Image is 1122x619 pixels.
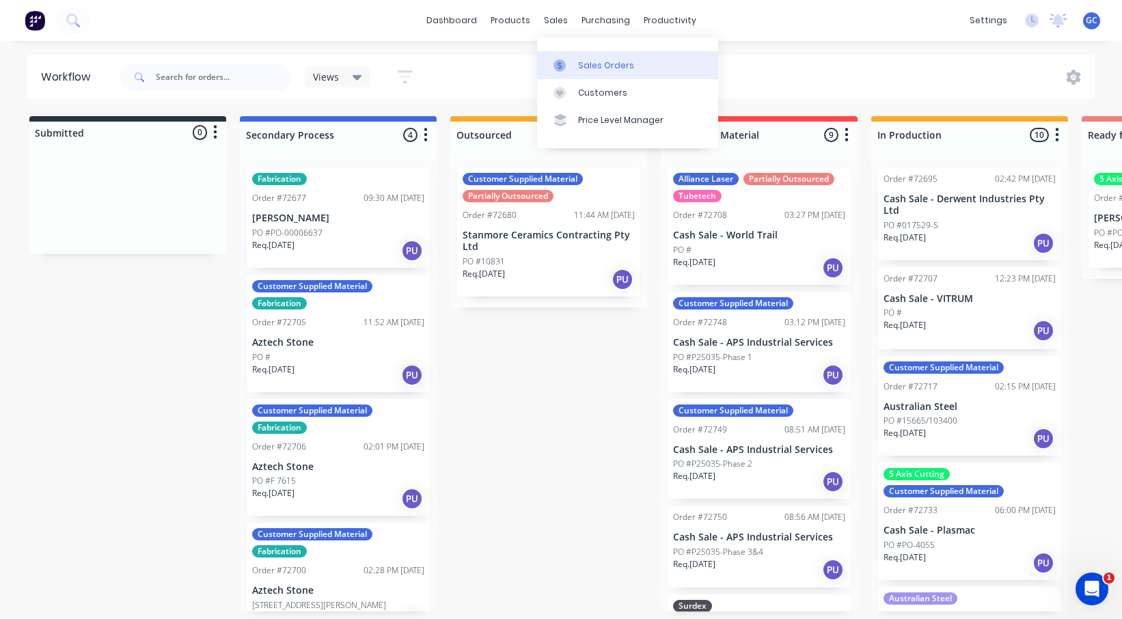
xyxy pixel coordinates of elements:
[878,167,1061,260] div: Order #7269502:42 PM [DATE]Cash Sale - Derwent Industries Pty LtdPO #017529-SReq.[DATE]PU
[884,273,938,285] div: Order #72707
[673,532,845,543] p: Cash Sale - APS Industrial Services
[884,361,1004,374] div: Customer Supplied Material
[884,219,938,232] p: PO #017529-S
[995,273,1056,285] div: 12:23 PM [DATE]
[252,351,271,363] p: PO #
[884,485,1004,497] div: Customer Supplied Material
[822,257,844,279] div: PU
[884,539,935,551] p: PO #PO-4055
[673,511,727,523] div: Order #72750
[963,10,1014,31] div: settings
[884,232,926,244] p: Req. [DATE]
[884,504,938,517] div: Order #72733
[156,64,291,91] input: Search for orders...
[420,10,484,31] a: dashboard
[364,192,424,204] div: 09:30 AM [DATE]
[822,471,844,493] div: PU
[252,316,306,329] div: Order #72705
[673,256,715,269] p: Req. [DATE]
[247,167,430,268] div: FabricationOrder #7267709:30 AM [DATE][PERSON_NAME]PO #PO-00006637Req.[DATE]PU
[1032,320,1054,342] div: PU
[252,192,306,204] div: Order #72677
[401,364,423,386] div: PU
[252,564,306,577] div: Order #72700
[884,525,1056,536] p: Cash Sale - Plasmac
[463,173,583,185] div: Customer Supplied Material
[673,600,712,612] div: Surdex
[884,592,957,605] div: Australian Steel
[252,212,424,224] p: [PERSON_NAME]
[247,399,430,517] div: Customer Supplied MaterialFabricationOrder #7270602:01 PM [DATE]Aztech StonePO #F 7615Req.[DATE]PU
[673,351,752,363] p: PO #P25035-Phase 1
[463,230,635,253] p: Stanmore Ceramics Contracting Pty Ltd
[1032,552,1054,574] div: PU
[463,256,505,268] p: PO #10831
[668,399,851,499] div: Customer Supplied MaterialOrder #7274908:51 AM [DATE]Cash Sale - APS Industrial ServicesPO #P2503...
[884,401,1056,413] p: Australian Steel
[673,404,793,417] div: Customer Supplied Material
[401,488,423,510] div: PU
[457,167,640,297] div: Customer Supplied MaterialPartially OutsourcedOrder #7268011:44 AM [DATE]Stanmore Ceramics Contra...
[313,70,339,84] span: Views
[784,316,845,329] div: 03:12 PM [DATE]
[673,558,715,570] p: Req. [DATE]
[884,468,950,480] div: 5 Axis Cutting
[784,209,845,221] div: 03:27 PM [DATE]
[884,381,938,393] div: Order #72717
[252,422,307,434] div: Fabrication
[1104,573,1114,583] span: 1
[252,585,424,596] p: Aztech Stone
[578,87,627,99] div: Customers
[884,415,957,427] p: PO #15665/103400
[252,487,295,499] p: Req. [DATE]
[537,107,718,134] a: Price Level Manager
[252,599,386,611] p: [STREET_ADDRESS][PERSON_NAME]
[25,10,45,31] img: Factory
[995,173,1056,185] div: 02:42 PM [DATE]
[252,239,295,251] p: Req. [DATE]
[252,475,296,487] p: PO #F 7615
[784,424,845,436] div: 08:51 AM [DATE]
[401,240,423,262] div: PU
[41,69,97,85] div: Workflow
[822,559,844,581] div: PU
[252,404,372,417] div: Customer Supplied Material
[252,297,307,309] div: Fabrication
[668,292,851,392] div: Customer Supplied MaterialOrder #7274803:12 PM [DATE]Cash Sale - APS Industrial ServicesPO #P2503...
[673,316,727,329] div: Order #72748
[252,337,424,348] p: Aztech Stone
[575,10,637,31] div: purchasing
[252,227,323,239] p: PO #PO-00006637
[252,545,307,558] div: Fabrication
[252,461,424,473] p: Aztech Stone
[884,427,926,439] p: Req. [DATE]
[878,267,1061,349] div: Order #7270712:23 PM [DATE]Cash Sale - VITRUMPO #Req.[DATE]PU
[668,167,851,285] div: Alliance LaserPartially OutsourcedTubetechOrder #7270803:27 PM [DATE]Cash Sale - World TrailPO #R...
[673,173,739,185] div: Alliance Laser
[673,546,763,558] p: PO #P25035-Phase 3&4
[673,209,727,221] div: Order #72708
[673,363,715,376] p: Req. [DATE]
[673,244,692,256] p: PO #
[574,209,635,221] div: 11:44 AM [DATE]
[884,319,926,331] p: Req. [DATE]
[673,444,845,456] p: Cash Sale - APS Industrial Services
[995,504,1056,517] div: 06:00 PM [DATE]
[743,173,834,185] div: Partially Outsourced
[1086,14,1097,27] span: GC
[612,269,633,290] div: PU
[884,551,926,564] p: Req. [DATE]
[673,297,793,309] div: Customer Supplied Material
[537,10,575,31] div: sales
[668,506,851,588] div: Order #7275008:56 AM [DATE]Cash Sale - APS Industrial ServicesPO #P25035-Phase 3&4Req.[DATE]PU
[884,307,902,319] p: PO #
[463,268,505,280] p: Req. [DATE]
[637,10,703,31] div: productivity
[995,381,1056,393] div: 02:15 PM [DATE]
[878,356,1061,456] div: Customer Supplied MaterialOrder #7271702:15 PM [DATE]Australian SteelPO #15665/103400Req.[DATE]PU
[673,190,722,202] div: Tubetech
[537,51,718,79] a: Sales Orders
[252,441,306,453] div: Order #72706
[463,190,553,202] div: Partially Outsourced
[884,293,1056,305] p: Cash Sale - VITRUM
